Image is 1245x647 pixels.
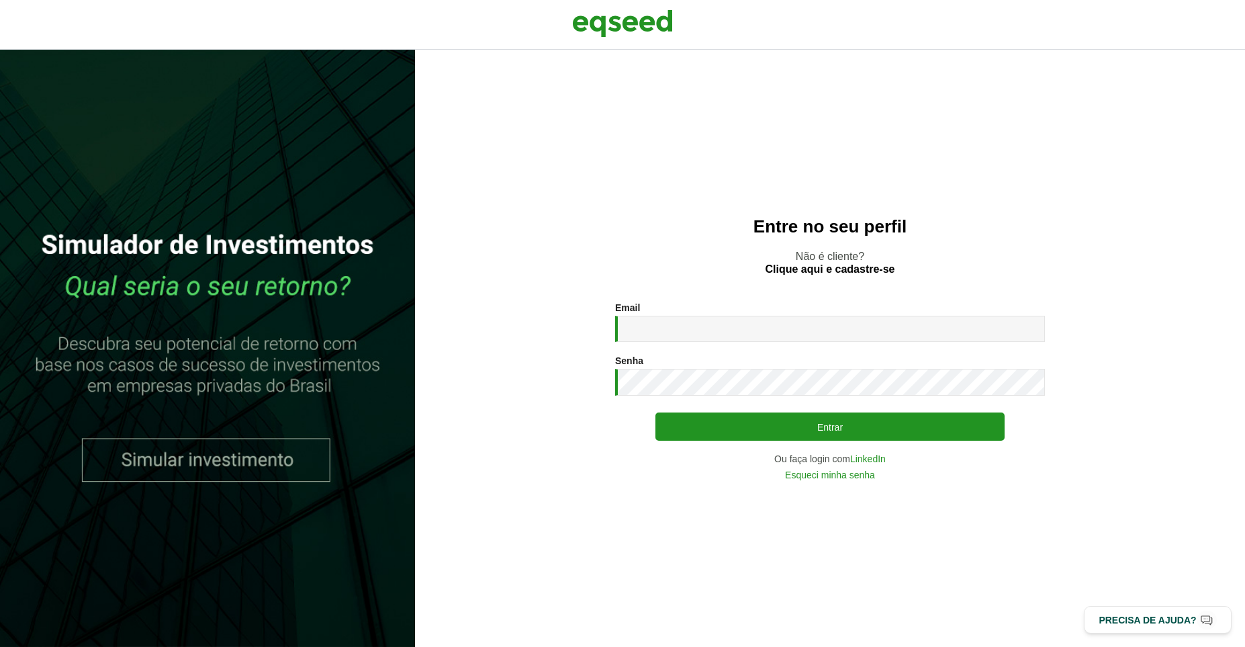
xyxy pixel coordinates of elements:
[572,7,673,40] img: EqSeed Logo
[442,217,1218,236] h2: Entre no seu perfil
[615,454,1045,464] div: Ou faça login com
[615,303,640,312] label: Email
[655,413,1005,441] button: Entrar
[615,356,643,365] label: Senha
[442,250,1218,275] p: Não é cliente?
[785,470,875,480] a: Esqueci minha senha
[766,264,895,275] a: Clique aqui e cadastre-se
[850,454,886,464] a: LinkedIn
